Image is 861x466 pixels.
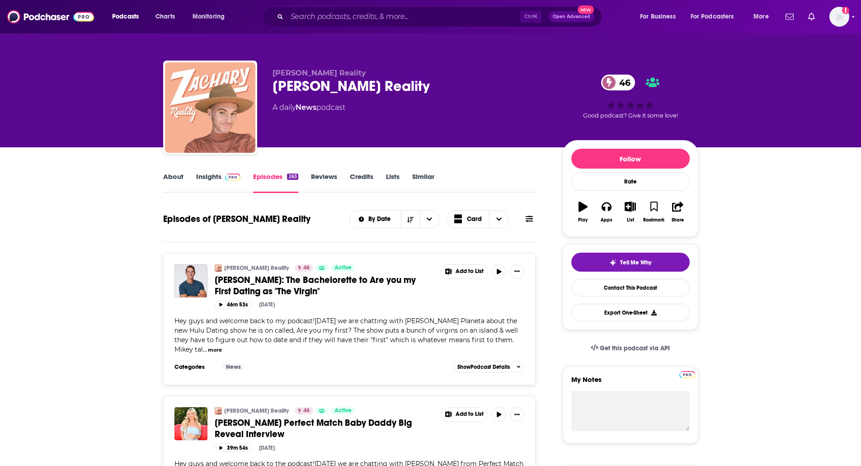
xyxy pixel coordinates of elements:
[295,264,313,272] a: 46
[447,210,509,228] button: Choose View
[679,371,695,378] img: Podchaser Pro
[222,363,245,371] a: News
[441,408,488,421] button: Show More Button
[595,196,618,228] button: Apps
[453,362,525,372] button: ShowPodcast Details
[334,406,352,415] span: Active
[583,337,678,359] a: Get this podcast via API
[350,216,401,222] button: open menu
[334,264,352,273] span: Active
[640,10,676,23] span: For Business
[165,62,255,153] img: Zachary Reality
[643,217,664,223] div: Bookmark
[259,445,275,451] div: [DATE]
[412,172,434,193] a: Similar
[510,407,524,422] button: Show More Button
[203,345,207,353] span: ...
[273,102,345,113] div: A daily podcast
[215,443,252,452] button: 39m 54s
[215,264,222,272] img: Zachary Reality
[224,264,289,272] a: [PERSON_NAME] Reality
[215,274,416,297] span: [PERSON_NAME]: The Bachelorette to Are you my First Dating as "The Virgin"
[578,217,588,223] div: Play
[174,317,518,353] span: Hey guys and welcome back to my podcast![DATE] we are chatting with [PERSON_NAME] Planeta about t...
[829,7,849,27] span: Logged in as ereardon
[7,8,94,25] a: Podchaser - Follow, Share and Rate Podcasts
[571,172,690,191] div: Rate
[441,265,488,278] button: Show More Button
[691,10,734,23] span: For Podcasters
[224,407,289,414] a: [PERSON_NAME] Reality
[106,9,151,24] button: open menu
[331,407,355,414] a: Active
[296,103,316,112] a: News
[349,210,439,228] h2: Choose List sort
[842,7,849,14] svg: Add a profile image
[112,10,139,23] span: Podcasts
[520,11,541,23] span: Ctrl K
[672,217,684,223] div: Share
[571,196,595,228] button: Play
[571,253,690,272] button: tell me why sparkleTell Me Why
[627,217,634,223] div: List
[600,344,670,352] span: Get this podcast via API
[259,301,275,308] div: [DATE]
[150,9,180,24] a: Charts
[685,9,747,24] button: open menu
[331,264,355,272] a: Active
[311,172,337,193] a: Reviews
[601,217,612,223] div: Apps
[155,10,175,23] span: Charts
[215,417,434,440] a: [PERSON_NAME] Perfect Match Baby Daddy Big Reveal Interview
[601,75,635,90] a: 46
[456,411,484,418] span: Add to List
[747,9,780,24] button: open menu
[163,213,311,225] h1: Episodes of [PERSON_NAME] Reality
[208,346,222,354] button: more
[368,216,394,222] span: By Date
[163,172,183,193] a: About
[620,259,651,266] span: Tell Me Why
[215,274,434,297] a: [PERSON_NAME]: The Bachelorette to Are you my First Dating as "The Virgin"
[196,172,241,193] a: InsightsPodchaser Pro
[273,69,366,77] span: [PERSON_NAME] Reality
[287,174,298,180] div: 263
[386,172,400,193] a: Lists
[186,9,236,24] button: open menu
[571,375,690,391] label: My Notes
[578,5,594,14] span: New
[303,264,310,273] span: 46
[253,172,298,193] a: Episodes263
[456,268,484,275] span: Add to List
[571,149,690,169] button: Follow
[634,9,687,24] button: open menu
[457,364,510,370] span: Show Podcast Details
[510,264,524,279] button: Show More Button
[174,363,215,371] h3: Categories
[609,259,616,266] img: tell me why sparkle
[401,211,420,228] button: Sort Direction
[467,216,482,222] span: Card
[571,279,690,297] a: Contact This Podcast
[225,174,241,181] img: Podchaser Pro
[805,9,819,24] a: Show notifications dropdown
[563,69,698,125] div: 46Good podcast? Give it some love!
[174,407,207,440] img: Hannah Burns Perfect Match Baby Daddy Big Reveal Interview
[215,301,252,309] button: 46m 53s
[553,14,590,19] span: Open Advanced
[642,196,666,228] button: Bookmark
[271,6,611,27] div: Search podcasts, credits, & more...
[215,407,222,414] img: Zachary Reality
[174,264,207,297] img: Mikey Planeta: The Bachelorette to Are you my First Dating as "The Virgin"
[193,10,225,23] span: Monitoring
[571,304,690,321] button: Export One-Sheet
[679,370,695,378] a: Pro website
[829,7,849,27] img: User Profile
[618,196,642,228] button: List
